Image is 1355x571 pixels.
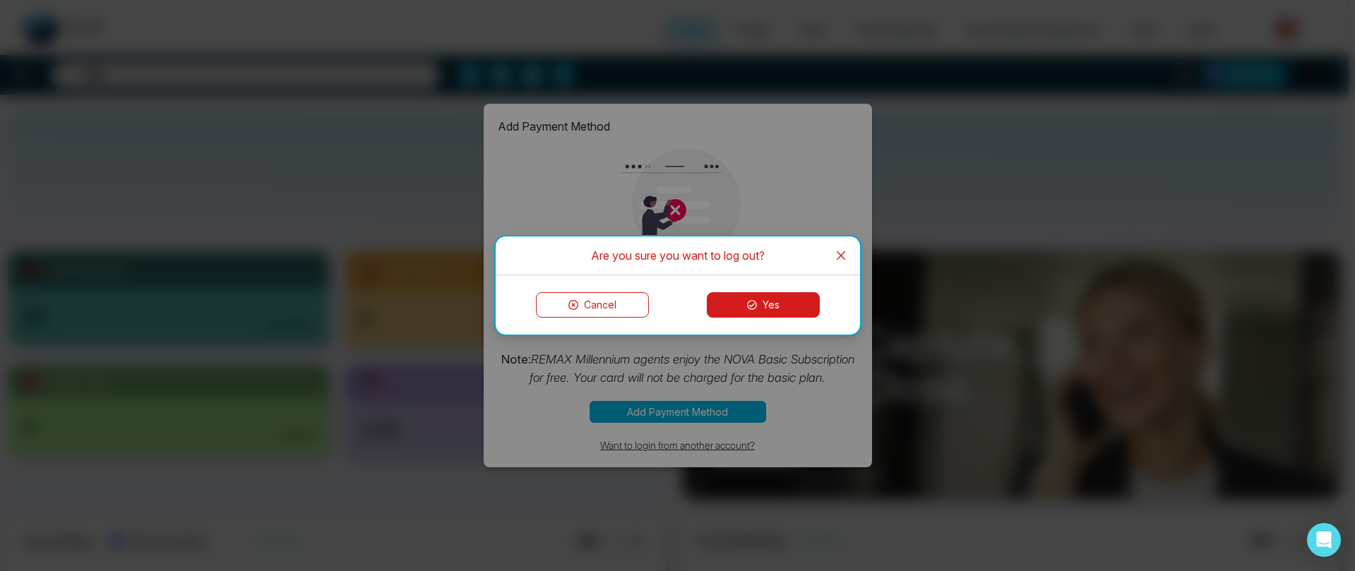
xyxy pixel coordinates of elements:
button: Close [822,236,860,275]
div: Open Intercom Messenger [1307,523,1341,557]
span: close [835,250,847,261]
button: Cancel [536,292,649,318]
button: Yes [707,292,820,318]
div: Are you sure you want to log out? [513,248,843,263]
